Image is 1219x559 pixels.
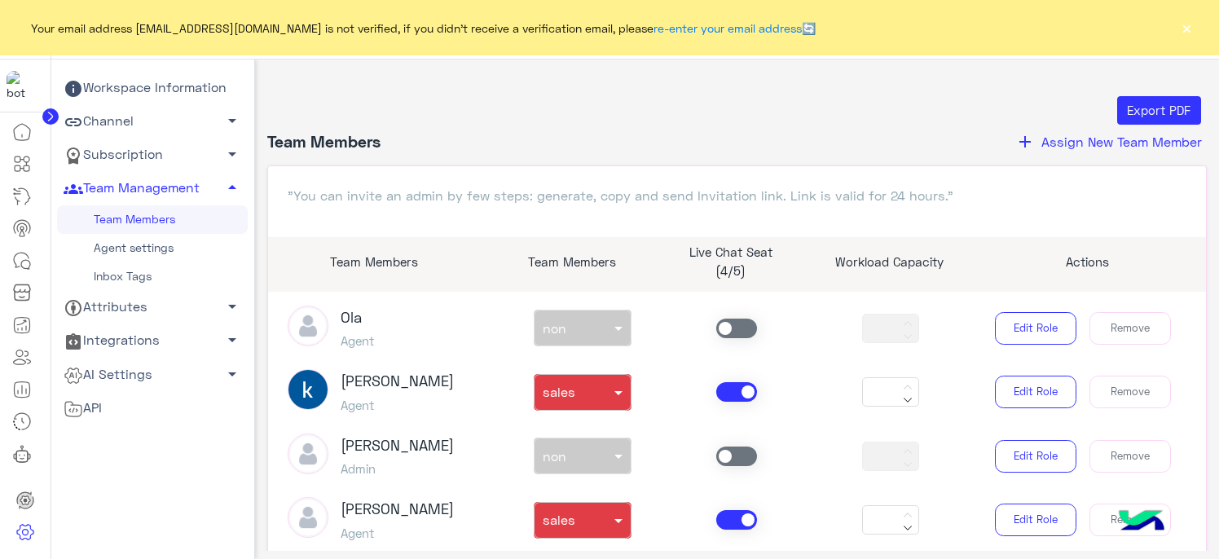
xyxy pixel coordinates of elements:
img: defaultAdmin.png [288,497,328,538]
p: "You can invite an admin by few steps: generate, copy and send Invitation link. Link is valid for... [288,186,1187,205]
span: arrow_drop_down [222,297,242,316]
button: Remove [1089,504,1171,536]
button: Remove [1089,376,1171,408]
p: Team Members [505,253,639,271]
button: addAssign New Team Member [1010,131,1207,152]
button: Edit Role [995,440,1076,473]
a: API [57,391,248,425]
button: Remove [1089,440,1171,473]
a: Subscription [57,139,248,172]
button: Edit Role [995,504,1076,536]
img: 713415422032625 [7,71,36,100]
a: re-enter your email address [654,21,802,35]
i: add [1015,132,1035,152]
p: (4/5) [664,262,798,280]
button: Remove [1089,312,1171,345]
h5: Agent [341,526,454,540]
span: arrow_drop_down [222,364,242,384]
p: Live Chat Seat [664,243,798,262]
p: Team Members [268,253,482,271]
a: Agent settings [57,234,248,262]
a: AI Settings [57,358,248,391]
img: defaultAdmin.png [288,306,328,346]
h3: [PERSON_NAME] [341,372,454,390]
h3: [PERSON_NAME] [341,500,454,518]
button: Edit Role [995,376,1076,408]
img: defaultAdmin.png [288,434,328,474]
a: Attributes [57,291,248,324]
span: Export PDF [1127,103,1190,117]
a: Inbox Tags [57,262,248,291]
a: Team Management [57,172,248,205]
span: arrow_drop_up [222,178,242,197]
a: Channel [57,105,248,139]
img: hulul-logo.png [1113,494,1170,551]
h5: Agent [341,333,374,348]
span: API [64,398,102,419]
h3: [PERSON_NAME] [341,437,454,455]
p: Actions [980,253,1194,271]
h5: Agent [341,398,454,412]
span: arrow_drop_down [222,330,242,350]
a: Integrations [57,324,248,358]
span: arrow_drop_down [222,144,242,164]
span: arrow_drop_down [222,111,242,130]
span: Your email address [EMAIL_ADDRESS][DOMAIN_NAME] is not verified, if you didn't receive a verifica... [31,20,816,37]
a: Workspace Information [57,72,248,105]
h5: Admin [341,461,454,476]
button: × [1178,20,1195,36]
button: Export PDF [1117,96,1201,125]
img: ACg8ocJgZrH2hNVmQ3Xh4ROP4VqwmVODDK370JLJ8G7KijOnTKt7Mg=s96-c [288,369,328,410]
span: Assign New Team Member [1041,134,1202,149]
h4: Team Members [267,131,381,152]
p: Workload Capacity [822,253,956,271]
h3: ola [341,309,374,327]
button: Edit Role [995,312,1076,345]
a: Team Members [57,205,248,234]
